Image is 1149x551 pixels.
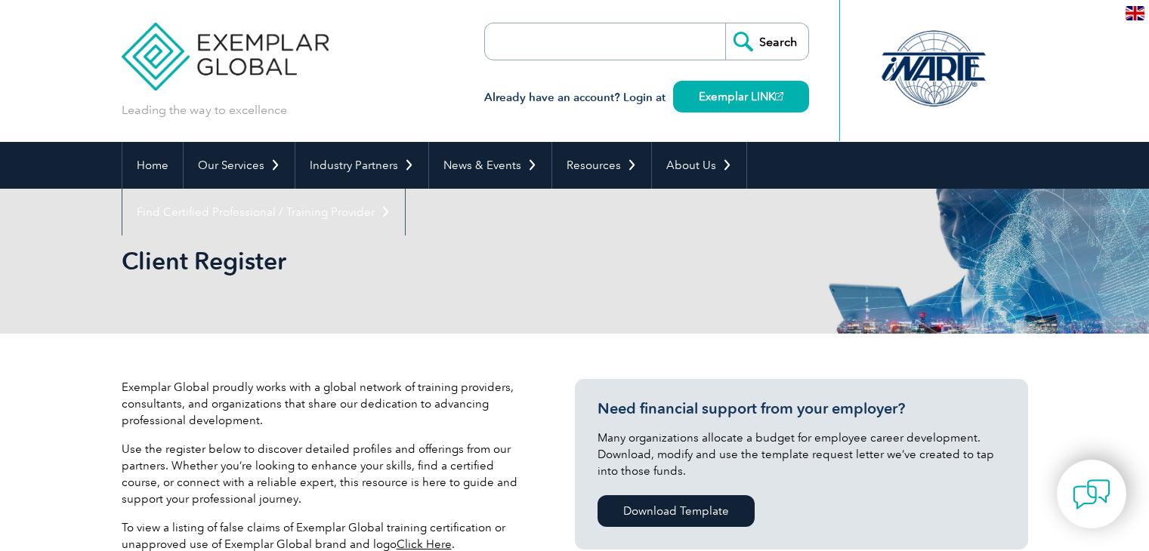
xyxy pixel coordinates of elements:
[429,142,551,189] a: News & Events
[673,81,809,112] a: Exemplar LINK
[295,142,428,189] a: Industry Partners
[725,23,808,60] input: Search
[122,189,405,235] a: Find Certified Professional / Training Provider
[122,441,530,507] p: Use the register below to discover detailed profiles and offerings from our partners. Whether you...
[552,142,651,189] a: Resources
[598,399,1005,418] h3: Need financial support from your employer?
[775,92,783,100] img: open_square.png
[484,88,809,107] h3: Already have an account? Login at
[598,495,755,527] a: Download Template
[1073,476,1110,513] img: contact-chat.png
[122,379,530,429] p: Exemplar Global proudly works with a global network of training providers, consultants, and organ...
[1126,6,1144,20] img: en
[397,537,452,551] a: Click Here
[184,142,295,189] a: Our Services
[598,429,1005,479] p: Many organizations allocate a budget for employee career development. Download, modify and use th...
[652,142,746,189] a: About Us
[122,142,183,189] a: Home
[122,102,287,119] p: Leading the way to excellence
[122,249,756,273] h2: Client Register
